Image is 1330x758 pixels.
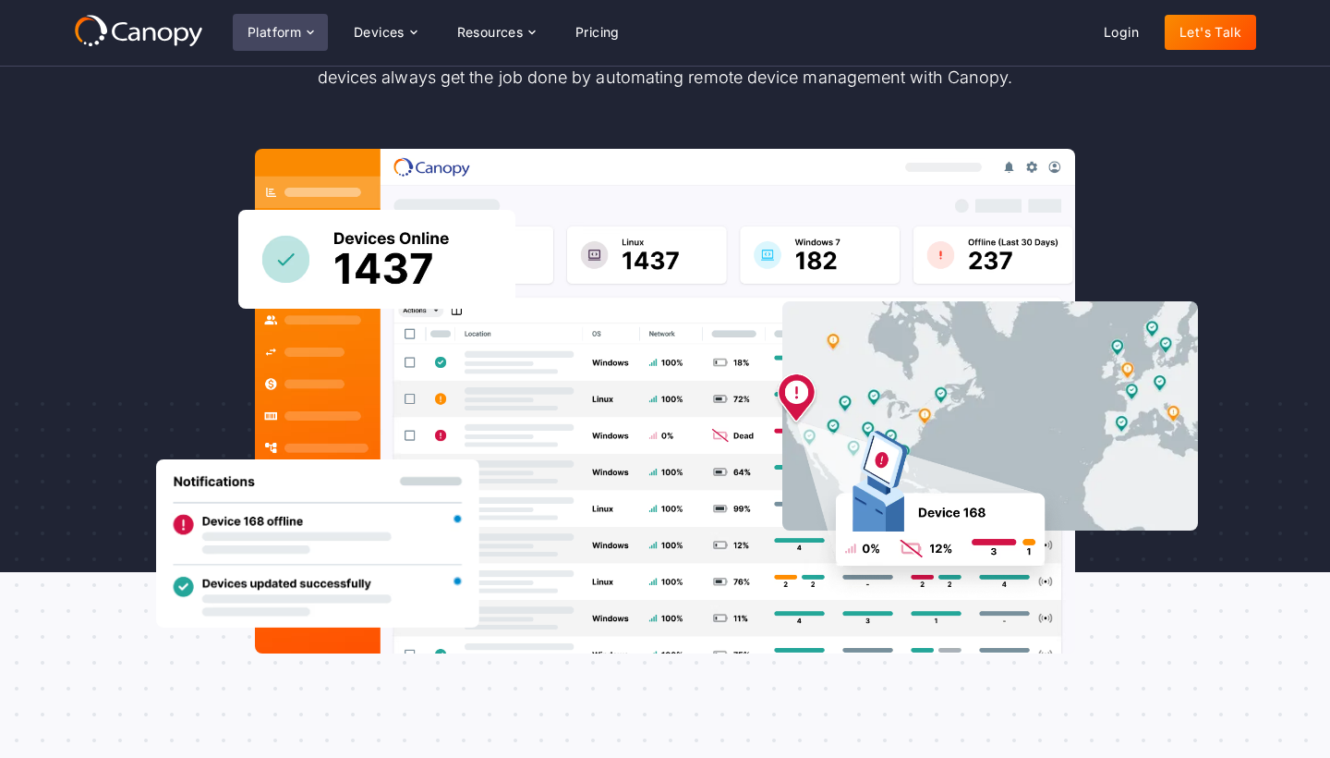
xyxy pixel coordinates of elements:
[248,26,301,39] div: Platform
[1089,15,1154,50] a: Login
[442,14,550,51] div: Resources
[233,14,328,51] div: Platform
[561,15,635,50] a: Pricing
[339,14,431,51] div: Devices
[238,210,515,309] img: Canopy sees how many devices are online
[457,26,524,39] div: Resources
[1165,15,1256,50] a: Let's Talk
[354,26,405,39] div: Devices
